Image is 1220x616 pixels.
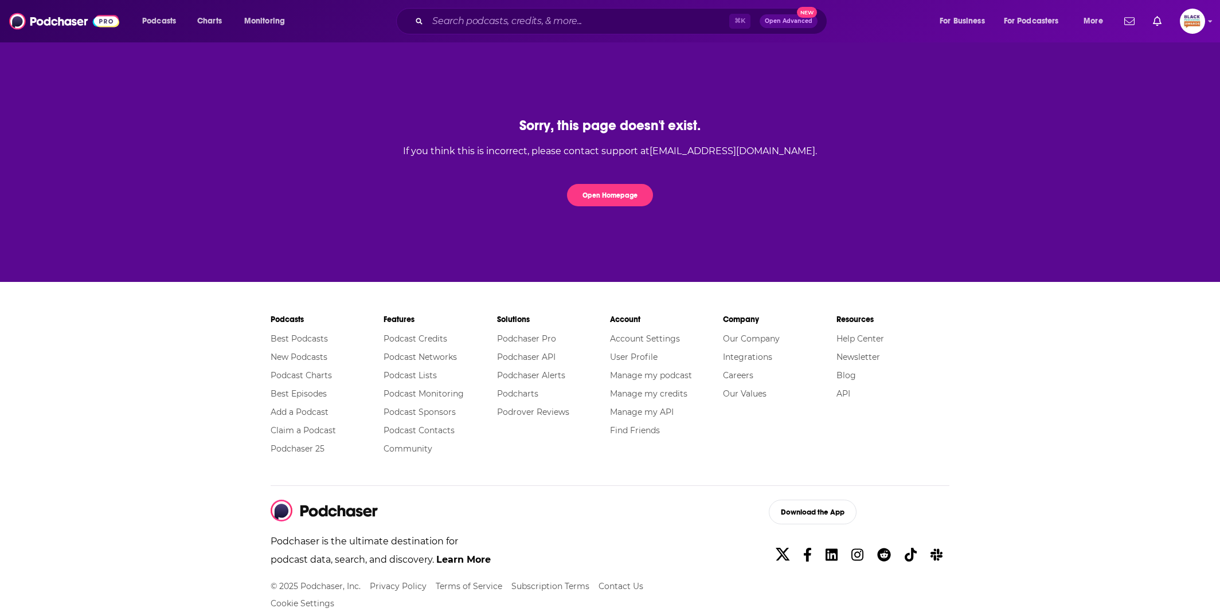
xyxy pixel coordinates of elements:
[511,581,589,591] a: Subscription Terms
[821,542,842,568] a: Linkedin
[723,370,753,380] a: Careers
[610,425,660,435] a: Find Friends
[9,10,119,32] img: Podchaser - Follow, Share and Rate Podcasts
[436,554,491,565] a: Learn More
[900,542,921,568] a: TikTok
[1180,9,1205,34] button: Show profile menu
[836,352,880,362] a: Newsletter
[723,309,836,329] li: Company
[271,500,378,521] img: Podchaser - Follow, Share and Rate Podcasts
[271,444,324,454] a: Podchaser 25
[370,581,427,591] a: Privacy Policy
[797,7,818,18] span: New
[384,309,496,329] li: Features
[1004,13,1059,29] span: For Podcasters
[190,12,229,30] a: Charts
[497,309,610,329] li: Solutions
[567,184,653,206] button: Open Homepage
[599,581,643,591] a: Contact Us
[836,333,884,344] a: Help Center
[271,407,329,417] a: Add a Podcast
[134,12,191,30] button: open menu
[271,532,492,578] p: Podchaser is the ultimate destination for podcast data, search, and discovery.
[384,352,457,362] a: Podcast Networks
[1120,11,1139,31] a: Show notifications dropdown
[142,13,176,29] span: Podcasts
[197,13,222,29] span: Charts
[610,370,692,380] a: Manage my podcast
[271,370,332,380] a: Podcast Charts
[384,333,447,344] a: Podcast Credits
[760,14,818,28] button: Open AdvancedNew
[271,309,384,329] li: Podcasts
[497,370,565,380] a: Podchaser Alerts
[1180,9,1205,34] img: User Profile
[497,407,569,417] a: Podrover Reviews
[836,309,949,329] li: Resources
[723,352,772,362] a: Integrations
[996,12,1076,30] button: open menu
[765,18,812,24] span: Open Advanced
[847,542,868,568] a: Instagram
[723,389,767,399] a: Our Values
[403,117,817,134] div: Sorry, this page doesn't exist.
[384,389,464,399] a: Podcast Monitoring
[723,333,780,344] a: Our Company
[271,578,361,594] li: © 2025 Podchaser, Inc.
[271,425,336,435] a: Claim a Podcast
[428,12,729,30] input: Search podcasts, credits, & more...
[610,333,680,344] a: Account Settings
[384,407,456,417] a: Podcast Sponsors
[384,425,455,435] a: Podcast Contacts
[271,352,327,362] a: New Podcasts
[873,542,896,568] a: Reddit
[1084,13,1103,29] span: More
[769,500,857,524] button: Download the App
[407,8,838,34] div: Search podcasts, credits, & more...
[497,333,556,344] a: Podchaser Pro
[1076,12,1117,30] button: open menu
[497,352,556,362] a: Podchaser API
[1180,9,1205,34] span: Logged in as blackpodcastingawards
[940,13,985,29] span: For Business
[244,13,285,29] span: Monitoring
[271,333,328,344] a: Best Podcasts
[799,542,816,568] a: Facebook
[610,407,674,417] a: Manage my API
[403,146,817,156] div: If you think this is incorrect, please contact support at [EMAIL_ADDRESS][DOMAIN_NAME] .
[271,389,327,399] a: Best Episodes
[729,14,750,29] span: ⌘ K
[836,370,856,380] a: Blog
[932,12,999,30] button: open menu
[610,389,687,399] a: Manage my credits
[926,542,947,568] a: Slack
[610,352,658,362] a: User Profile
[436,581,502,591] a: Terms of Service
[271,599,334,609] button: Cookie Settings
[497,389,538,399] a: Podcharts
[384,444,432,454] a: Community
[384,370,437,380] a: Podcast Lists
[1148,11,1166,31] a: Show notifications dropdown
[836,389,850,399] a: API
[236,12,300,30] button: open menu
[771,542,794,568] a: X/Twitter
[610,309,723,329] li: Account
